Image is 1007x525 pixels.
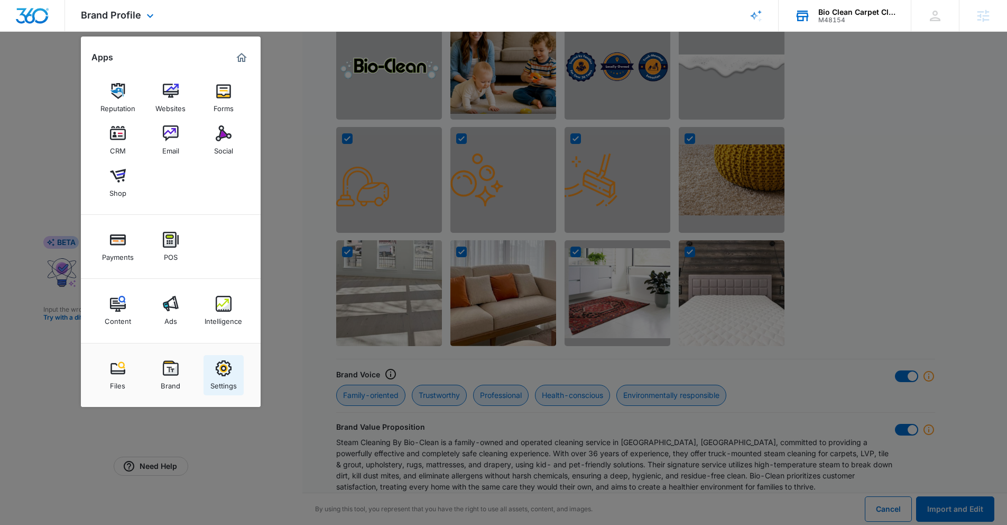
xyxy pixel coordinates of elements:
a: Reputation [98,78,138,118]
div: Files [110,376,125,390]
div: account id [818,16,895,24]
a: Intelligence [204,291,244,331]
div: Websites [155,99,186,113]
a: Shop [98,162,138,203]
span: Brand Profile [81,10,141,21]
div: Content [105,312,131,325]
div: Forms [214,99,234,113]
div: Ads [164,312,177,325]
a: Payments [98,227,138,267]
div: Email [162,141,179,155]
a: CRM [98,120,138,160]
a: Social [204,120,244,160]
a: Websites [151,78,191,118]
a: Content [98,291,138,331]
div: Payments [102,248,134,261]
div: Settings [210,376,237,390]
a: Settings [204,355,244,395]
a: Brand [151,355,191,395]
a: Ads [151,291,191,331]
div: Social [214,141,233,155]
div: POS [164,248,178,261]
a: POS [151,227,191,267]
a: Forms [204,78,244,118]
a: Email [151,120,191,160]
div: account name [818,8,895,16]
div: Shop [109,184,126,197]
a: Marketing 360® Dashboard [233,49,250,66]
div: Brand [161,376,180,390]
h2: Apps [91,52,113,62]
div: CRM [110,141,126,155]
div: Reputation [100,99,135,113]
div: Intelligence [205,312,242,325]
a: Files [98,355,138,395]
